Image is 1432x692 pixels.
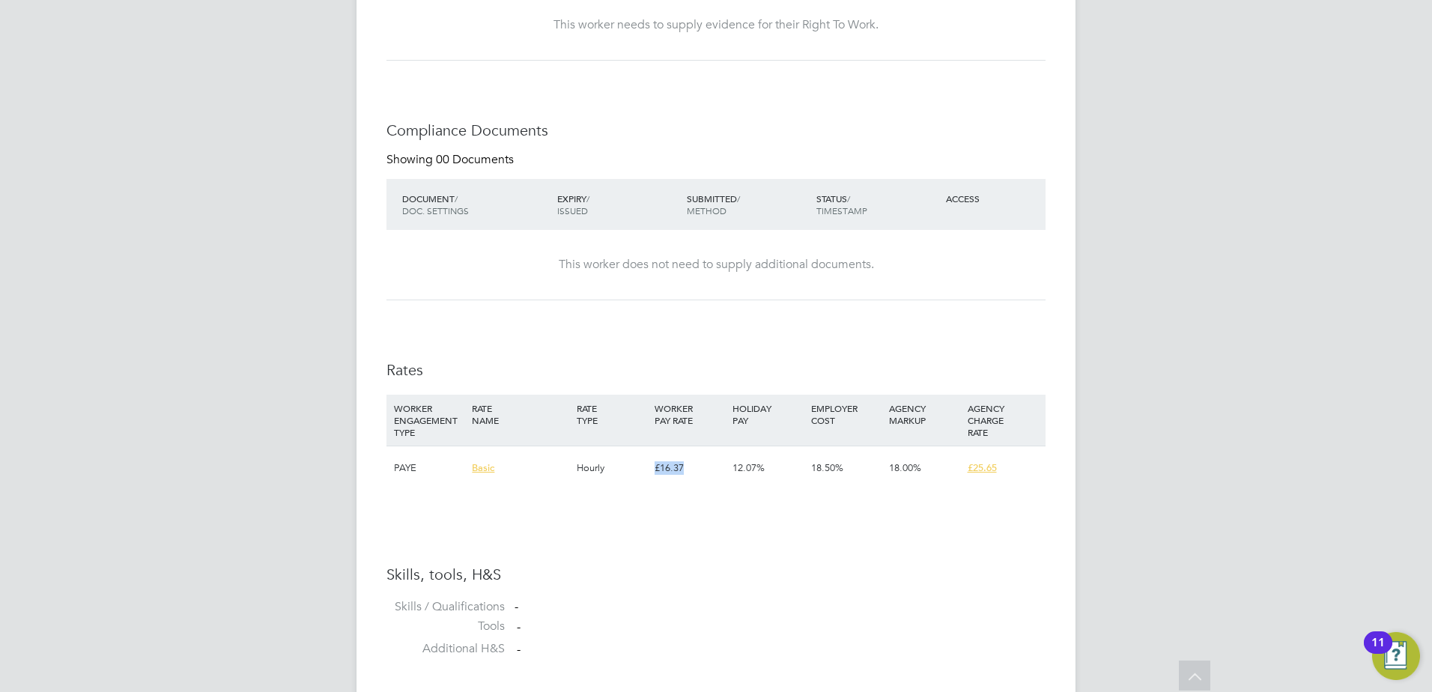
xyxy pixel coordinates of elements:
[687,204,726,216] span: METHOD
[386,599,505,615] label: Skills / Qualifications
[964,395,1042,446] div: AGENCY CHARGE RATE
[386,641,505,657] label: Additional H&S
[386,565,1046,584] h3: Skills, tools, H&S
[811,461,843,474] span: 18.50%
[737,192,740,204] span: /
[515,599,1046,615] div: -
[847,192,850,204] span: /
[813,185,942,224] div: STATUS
[398,185,553,224] div: DOCUMENT
[573,395,651,434] div: RATE TYPE
[386,360,1046,380] h3: Rates
[807,395,885,434] div: EMPLOYER COST
[729,395,807,434] div: HOLIDAY PAY
[455,192,458,204] span: /
[651,446,729,490] div: £16.37
[1371,643,1385,662] div: 11
[472,461,494,474] span: Basic
[816,204,867,216] span: TIMESTAMP
[885,395,963,434] div: AGENCY MARKUP
[557,204,588,216] span: ISSUED
[402,204,469,216] span: DOC. SETTINGS
[401,17,1031,33] div: This worker needs to supply evidence for their Right To Work.
[651,395,729,434] div: WORKER PAY RATE
[553,185,683,224] div: EXPIRY
[436,152,514,167] span: 00 Documents
[942,185,1046,212] div: ACCESS
[390,446,468,490] div: PAYE
[586,192,589,204] span: /
[386,121,1046,140] h3: Compliance Documents
[732,461,765,474] span: 12.07%
[1372,632,1420,680] button: Open Resource Center, 11 new notifications
[386,152,517,168] div: Showing
[517,642,521,657] span: -
[573,446,651,490] div: Hourly
[517,619,521,634] span: -
[889,461,921,474] span: 18.00%
[386,619,505,634] label: Tools
[401,257,1031,273] div: This worker does not need to supply additional documents.
[683,185,813,224] div: SUBMITTED
[390,395,468,446] div: WORKER ENGAGEMENT TYPE
[468,395,572,434] div: RATE NAME
[968,461,997,474] span: £25.65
